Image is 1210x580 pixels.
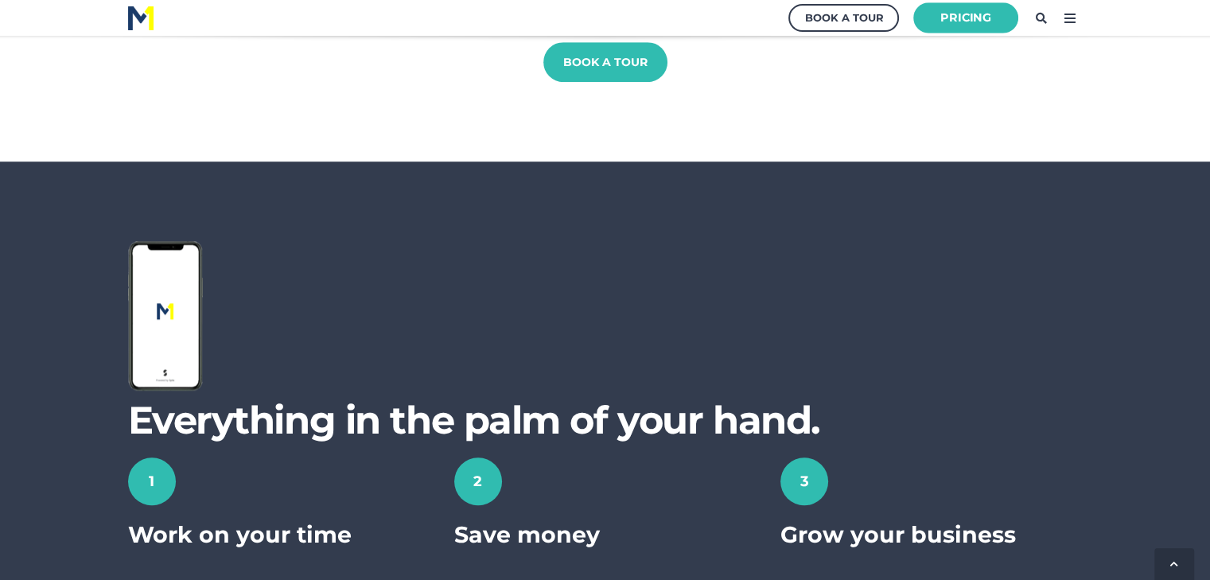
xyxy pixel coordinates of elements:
[788,4,899,32] a: Book a Tour
[454,520,756,550] h3: Save money
[128,399,1083,442] h2: Everything in the palm of your hand.
[473,473,482,490] strong: 2
[800,473,809,490] strong: 3
[128,241,203,391] img: m1_app-IphoneArtboard 1-1
[804,8,883,28] div: Book a Tour
[543,42,667,82] a: Book a Tour
[128,6,154,30] img: M1 Logo - Blue Letters - for Light Backgrounds-2
[780,520,1082,550] h3: Grow your business
[149,473,154,490] strong: 1
[913,2,1018,33] a: Pricing
[128,520,430,550] h3: Work on your time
